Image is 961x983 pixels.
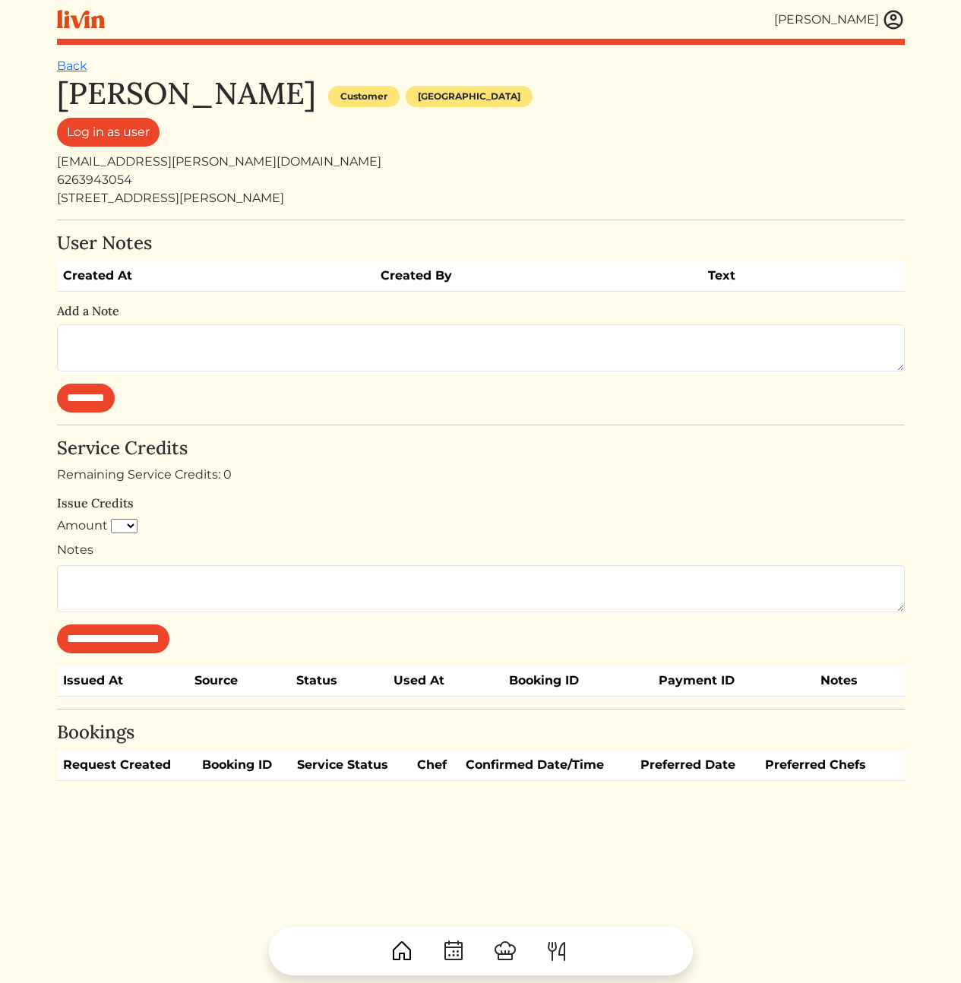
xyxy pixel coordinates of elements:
th: Booking ID [503,665,653,697]
img: ChefHat-a374fb509e4f37eb0702ca99f5f64f3b6956810f32a249b33092029f8484b388.svg [493,939,517,963]
a: Back [57,58,87,73]
th: Source [188,665,290,697]
th: Request Created [57,750,196,781]
th: Used At [387,665,503,697]
th: Issued At [57,665,189,697]
img: ForkKnife-55491504ffdb50bab0c1e09e7649658475375261d09fd45db06cec23bce548bf.svg [545,939,569,963]
h4: Bookings [57,722,905,744]
img: House-9bf13187bcbb5817f509fe5e7408150f90897510c4275e13d0d5fca38e0b5951.svg [390,939,414,963]
h4: User Notes [57,232,905,254]
img: CalendarDots-5bcf9d9080389f2a281d69619e1c85352834be518fbc73d9501aef674afc0d57.svg [441,939,466,963]
div: [STREET_ADDRESS][PERSON_NAME] [57,189,905,207]
div: [GEOGRAPHIC_DATA] [406,86,533,107]
th: Chef [411,750,460,781]
th: Status [290,665,387,697]
div: Customer [328,86,400,107]
div: Remaining Service Credits: 0 [57,466,905,484]
h6: Issue Credits [57,496,905,510]
th: Payment ID [653,665,814,697]
th: Text [702,261,857,292]
th: Created At [57,261,375,292]
th: Created By [375,261,702,292]
div: 6263943054 [57,171,905,189]
h1: [PERSON_NAME] [57,75,316,112]
th: Confirmed Date/Time [460,750,634,781]
th: Preferred Date [634,750,759,781]
th: Notes [814,665,905,697]
h4: Service Credits [57,438,905,460]
a: Log in as user [57,118,160,147]
img: livin-logo-a0d97d1a881af30f6274990eb6222085a2533c92bbd1e4f22c21b4f0d0e3210c.svg [57,10,105,29]
th: Preferred Chefs [759,750,890,781]
div: [PERSON_NAME] [774,11,879,29]
img: user_account-e6e16d2ec92f44fc35f99ef0dc9cddf60790bfa021a6ecb1c896eb5d2907b31c.svg [882,8,905,31]
label: Notes [57,541,93,559]
label: Amount [57,517,108,535]
div: [EMAIL_ADDRESS][PERSON_NAME][DOMAIN_NAME] [57,153,905,171]
th: Booking ID [196,750,291,781]
h6: Add a Note [57,304,905,318]
th: Service Status [291,750,411,781]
